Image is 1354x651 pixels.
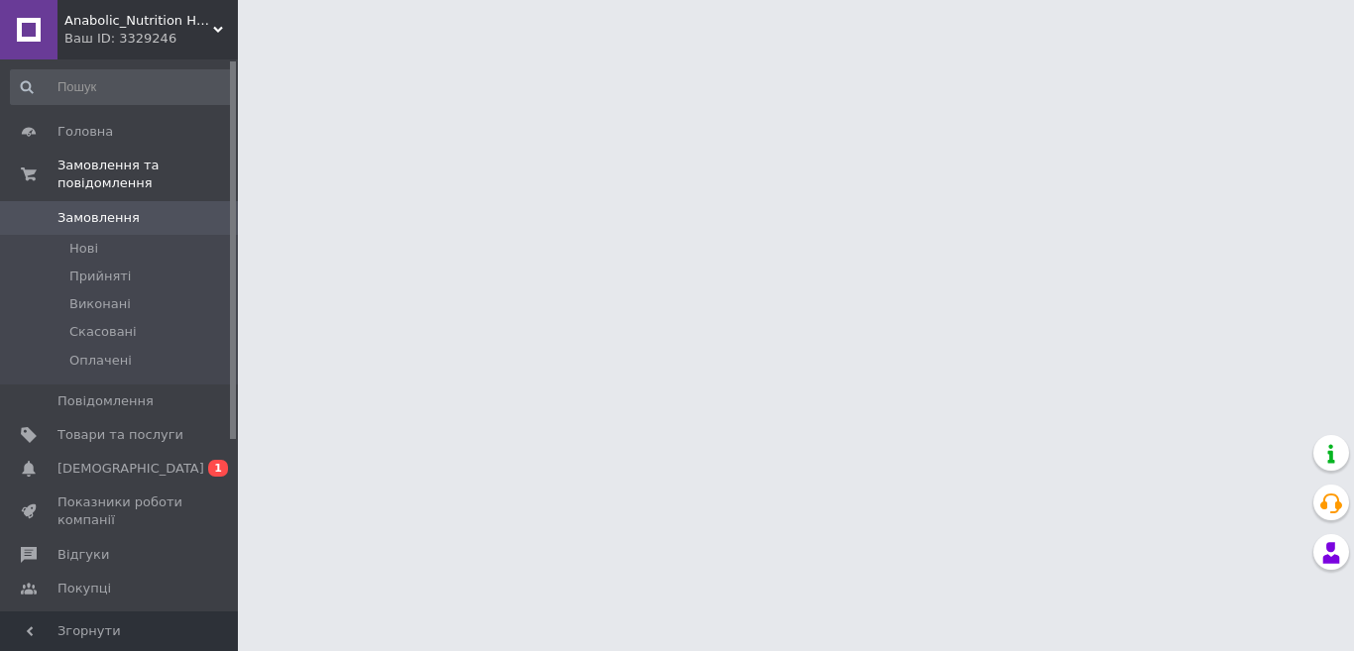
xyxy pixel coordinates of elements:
[57,157,238,192] span: Замовлення та повідомлення
[57,460,204,478] span: [DEMOGRAPHIC_DATA]
[69,352,132,370] span: Оплачені
[57,580,111,597] span: Покупці
[57,209,140,227] span: Замовлення
[208,460,228,477] span: 1
[69,268,131,285] span: Прийняті
[57,426,183,444] span: Товари та послуги
[64,12,213,30] span: Anabolic_Nutrition Найкращий магазин спортивного харчування та вітамінів
[57,123,113,141] span: Головна
[57,392,154,410] span: Повідомлення
[69,295,131,313] span: Виконані
[57,493,183,529] span: Показники роботи компанії
[10,69,234,105] input: Пошук
[57,546,109,564] span: Відгуки
[69,323,137,341] span: Скасовані
[64,30,238,48] div: Ваш ID: 3329246
[69,240,98,258] span: Нові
